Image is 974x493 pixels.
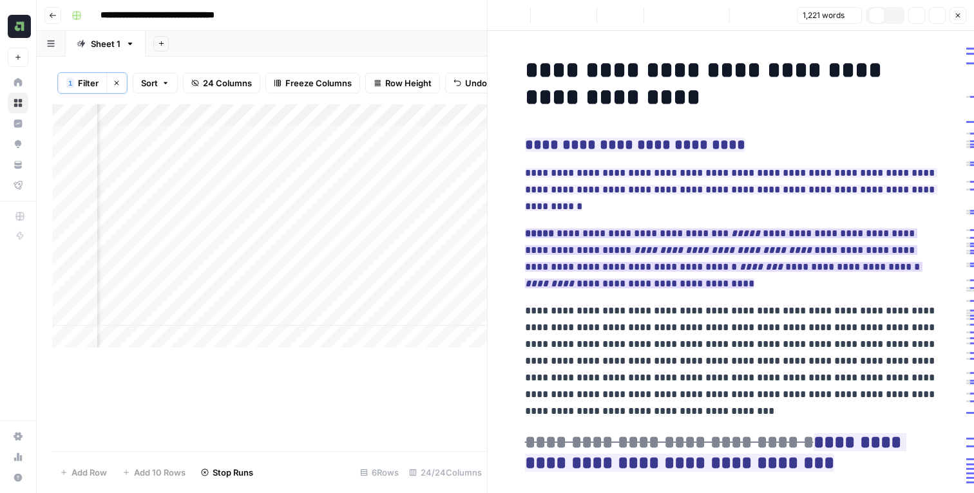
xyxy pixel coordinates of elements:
a: Browse [8,93,28,113]
button: 1Filter [58,73,106,93]
span: Add Row [72,466,107,479]
button: 1,221 words [797,7,862,24]
span: Undo [465,77,487,89]
span: Freeze Columns [285,77,352,89]
button: Undo [445,73,495,93]
button: Sort [133,73,178,93]
a: Insights [8,113,28,134]
a: Settings [8,426,28,447]
span: 24 Columns [203,77,252,89]
button: Help + Support [8,467,28,488]
span: 1 [68,78,72,88]
div: 24/24 Columns [404,462,487,483]
span: Add 10 Rows [134,466,186,479]
button: 24 Columns [183,73,260,93]
a: Opportunities [8,134,28,154]
a: Your Data [8,154,28,175]
div: 1 [66,78,74,88]
img: Assembled Logo [8,15,31,38]
button: Workspace: Assembled [8,10,28,42]
div: 6 Rows [355,462,404,483]
a: Flightpath [8,175,28,196]
a: Home [8,72,28,93]
button: Add Row [52,462,115,483]
span: Filter [78,77,99,89]
span: Stop Runs [213,466,253,479]
button: Row Height [365,73,440,93]
button: Add 10 Rows [115,462,193,483]
a: Usage [8,447,28,467]
button: Stop Runs [193,462,261,483]
div: Sheet 1 [91,37,120,50]
a: Sheet 1 [66,31,146,57]
button: Freeze Columns [265,73,360,93]
span: Row Height [385,77,432,89]
span: 1,221 words [803,10,845,21]
span: Sort [141,77,158,89]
